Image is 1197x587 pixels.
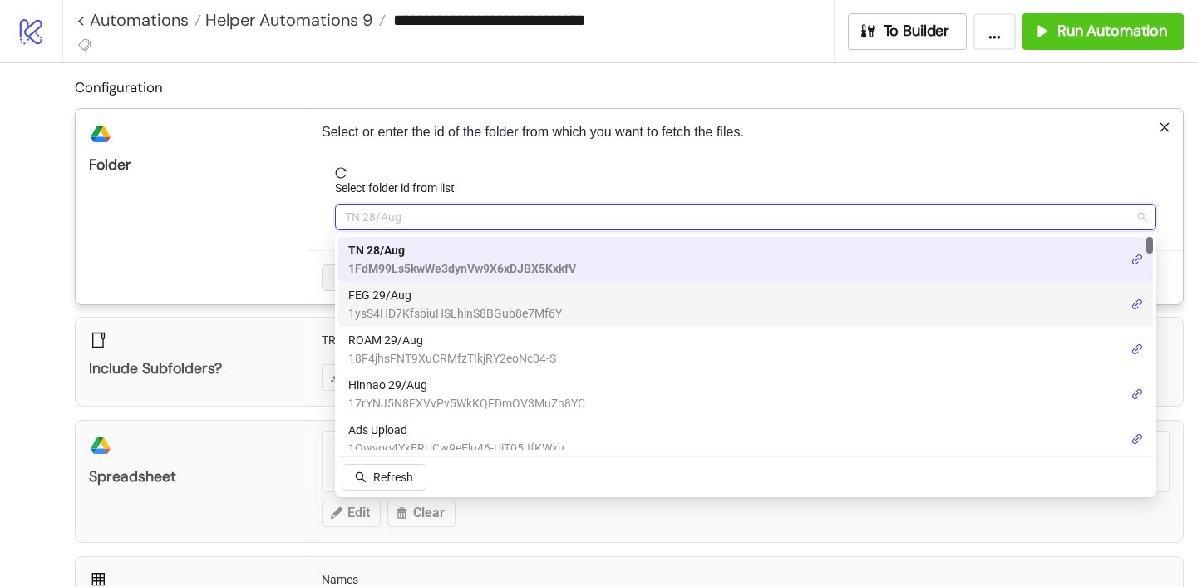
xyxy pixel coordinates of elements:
a: link [1131,295,1143,313]
span: To Builder [884,22,950,41]
button: ... [973,13,1016,50]
button: Run Automation [1022,13,1184,50]
button: To Builder [848,13,968,50]
span: link [1131,254,1143,265]
span: Run Automation [1057,22,1167,41]
span: 1ysS4HD7KfsbiuHSLhlnS8BGub8e7Mf6Y [348,304,562,323]
span: link [1131,298,1143,310]
span: 18F4jhsFNT9XuCRMfzTIkjRY2eoNc04-S [348,349,556,367]
div: Folder [89,155,294,175]
span: ROAM 29/Aug [348,331,556,349]
span: Ads Upload [348,421,564,439]
button: Refresh [342,464,426,491]
div: FEG 29/Aug [338,282,1153,327]
a: link [1131,250,1143,269]
span: 1Owvoo4YkERUCw9eElu46-UiT05JfKWxu [348,439,564,457]
span: link [1131,388,1143,400]
span: Hinnao 29/Aug [348,376,585,394]
div: ROAM 29/Aug [338,327,1153,372]
span: link [1131,343,1143,355]
label: Select folder id from list [335,179,465,197]
a: link [1131,340,1143,358]
span: 17rYNJ5N8FXVvPv5WkKQFDmOV3MuZn8YC [348,394,585,412]
button: Cancel [322,264,383,291]
span: FEG 29/Aug [348,286,562,304]
span: reload [335,167,1156,179]
span: 1FdM99Ls5kwWe3dynVw9X6xDJBX5KxkfV [348,259,576,278]
span: Helper Automations 9 [201,9,373,31]
h2: Configuration [75,76,1184,98]
div: Ads Upload [338,417,1153,461]
a: link [1131,430,1143,448]
span: Refresh [373,471,413,484]
div: Hinnao 29/Aug [338,372,1153,417]
span: TN 28/Aug [348,241,576,259]
span: close [1159,121,1170,133]
span: search [355,471,367,483]
span: link [1131,433,1143,445]
div: TN 28/Aug [338,237,1153,282]
a: link [1131,385,1143,403]
a: Helper Automations 9 [201,12,386,28]
a: < Automations [76,12,201,28]
p: Select or enter the id of the folder from which you want to fetch the files. [322,122,1170,142]
span: TN 28/Aug [345,205,1146,229]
